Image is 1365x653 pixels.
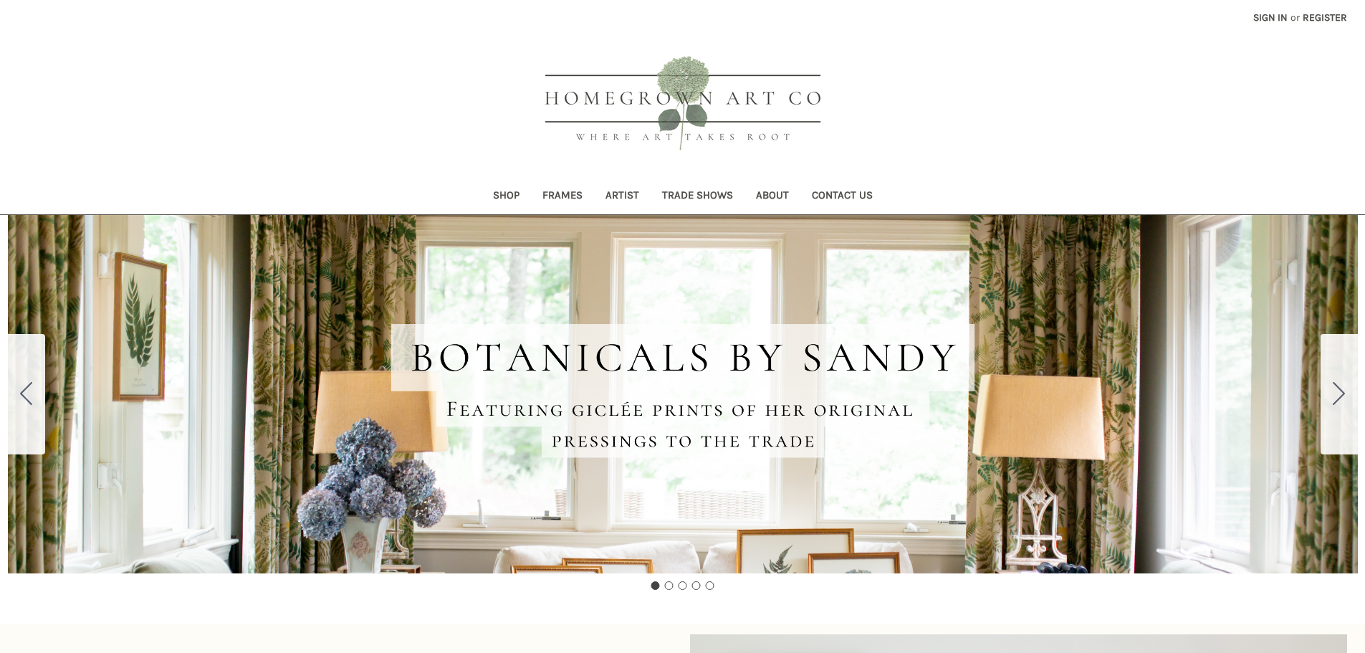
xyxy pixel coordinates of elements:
[706,581,714,590] button: Go to slide 5
[692,581,701,590] button: Go to slide 4
[8,334,45,454] button: Go to slide 5
[531,179,594,214] a: Frames
[651,179,744,214] a: Trade Shows
[800,179,884,214] a: Contact Us
[594,179,651,214] a: Artist
[744,179,800,214] a: About
[482,179,531,214] a: Shop
[1321,334,1358,454] button: Go to slide 2
[665,581,674,590] button: Go to slide 2
[679,581,687,590] button: Go to slide 3
[651,581,660,590] button: Go to slide 1
[522,40,844,169] img: HOMEGROWN ART CO
[1289,10,1301,25] span: or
